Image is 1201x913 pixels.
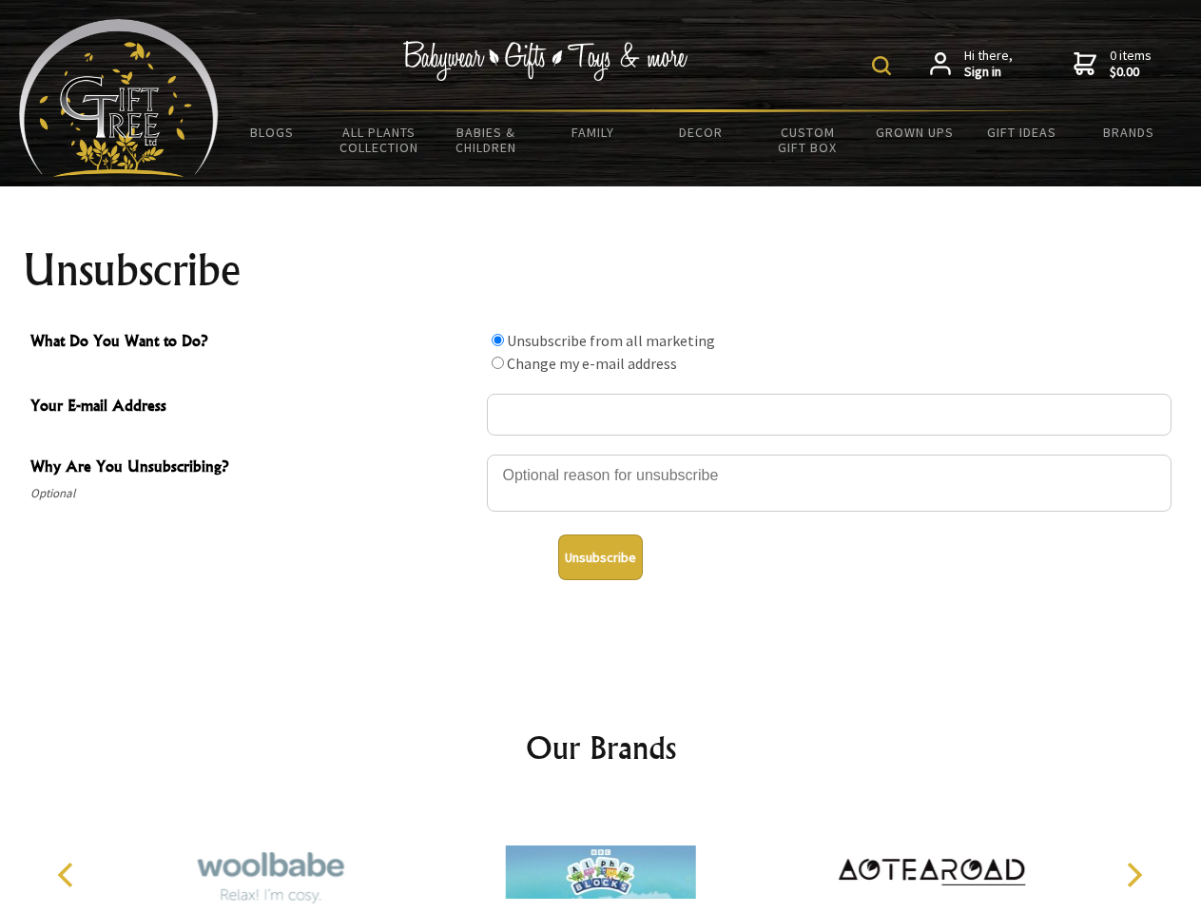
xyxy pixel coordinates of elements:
[1075,112,1183,152] a: Brands
[30,394,477,421] span: Your E-mail Address
[1110,64,1152,81] strong: $0.00
[754,112,862,167] a: Custom Gift Box
[492,334,504,346] input: What Do You Want to Do?
[403,41,688,81] img: Babywear - Gifts - Toys & more
[19,19,219,177] img: Babyware - Gifts - Toys and more...
[433,112,540,167] a: Babies & Children
[558,534,643,580] button: Unsubscribe
[540,112,648,152] a: Family
[872,56,891,75] img: product search
[23,247,1179,293] h1: Unsubscribe
[48,854,89,896] button: Previous
[487,455,1172,512] textarea: Why Are You Unsubscribing?
[1110,47,1152,81] span: 0 items
[30,482,477,505] span: Optional
[930,48,1013,81] a: Hi there,Sign in
[492,357,504,369] input: What Do You Want to Do?
[507,331,715,350] label: Unsubscribe from all marketing
[964,48,1013,81] span: Hi there,
[38,725,1164,770] h2: Our Brands
[964,64,1013,81] strong: Sign in
[219,112,326,152] a: BLOGS
[326,112,434,167] a: All Plants Collection
[1074,48,1152,81] a: 0 items$0.00
[861,112,968,152] a: Grown Ups
[1113,854,1154,896] button: Next
[968,112,1075,152] a: Gift Ideas
[487,394,1172,436] input: Your E-mail Address
[30,329,477,357] span: What Do You Want to Do?
[647,112,754,152] a: Decor
[30,455,477,482] span: Why Are You Unsubscribing?
[507,354,677,373] label: Change my e-mail address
